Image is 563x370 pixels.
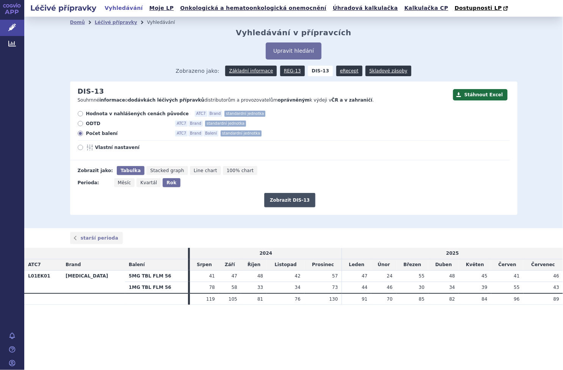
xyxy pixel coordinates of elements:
a: eRecept [336,66,362,76]
span: Brand [66,262,81,267]
strong: informace [99,97,125,103]
div: Perioda: [78,178,110,187]
button: Zobrazit DIS-13 [264,193,315,207]
a: Skladové zásoby [365,66,411,76]
span: 47 [232,273,237,279]
span: 47 [362,273,367,279]
span: ATC7 [175,130,188,136]
td: Září [219,259,241,271]
span: 48 [257,273,263,279]
p: Souhrnné o distributorům a provozovatelům k výdeji v . [78,97,449,103]
span: Brand [208,111,223,117]
span: Balení [204,130,218,136]
button: Upravit hledání [266,42,321,60]
a: Základní informace [225,66,277,76]
h2: Vyhledávání v přípravcích [236,28,351,37]
span: Kvartál [140,180,157,185]
span: 33 [257,285,263,290]
h2: Léčivé přípravky [24,3,102,13]
span: Počet balení [86,130,169,136]
a: REG-13 [280,66,305,76]
a: Moje LP [147,3,176,13]
td: Květen [459,259,491,271]
span: 43 [554,285,559,290]
span: 85 [419,296,425,302]
span: Balení [129,262,145,267]
span: standardní jednotka [224,111,265,117]
span: 100% chart [227,168,254,173]
a: Onkologická a hematoonkologická onemocnění [178,3,329,13]
strong: oprávněným [278,97,310,103]
a: Úhradová kalkulačka [331,3,400,13]
span: 39 [481,285,487,290]
span: Rok [166,180,176,185]
span: 44 [362,285,367,290]
td: Červen [491,259,524,271]
span: Dostupnosti LP [455,5,502,11]
span: Zobrazeno jako: [176,66,220,76]
span: 41 [514,273,519,279]
a: Dostupnosti LP [452,3,512,14]
span: 73 [332,285,338,290]
td: Srpen [190,259,218,271]
span: 105 [229,296,237,302]
strong: ČR a v zahraničí [331,97,372,103]
td: 2024 [190,248,342,259]
td: Červenec [524,259,563,271]
span: 45 [481,273,487,279]
span: 96 [514,296,519,302]
a: starší perioda [70,232,123,244]
a: Vyhledávání [102,3,145,13]
span: 58 [232,285,237,290]
a: Domů [70,20,85,25]
span: 48 [449,273,455,279]
span: 34 [449,285,455,290]
td: Prosinec [304,259,342,271]
span: Stacked graph [150,168,184,173]
span: Brand [188,130,203,136]
a: Kalkulačka CP [402,3,451,13]
span: standardní jednotka [205,121,246,127]
span: 57 [332,273,338,279]
span: ATC7 [175,121,188,127]
td: Únor [371,259,396,271]
span: Vlastní nastavení [95,144,179,151]
span: ODTD [86,121,169,127]
th: [MEDICAL_DATA] [62,270,125,293]
td: 2025 [342,248,563,259]
span: Brand [188,121,203,127]
span: ATC7 [195,111,207,117]
th: L01EK01 [24,270,62,293]
span: 70 [387,296,392,302]
span: standardní jednotka [221,130,262,136]
span: 46 [387,285,392,290]
th: 1MG TBL FLM 56 [125,282,188,293]
th: 5MG TBL FLM 56 [125,270,188,282]
span: Hodnota v nahlášených cenách původce [86,111,189,117]
span: 78 [209,285,215,290]
span: 130 [329,296,338,302]
h2: DIS-13 [78,87,104,96]
span: 24 [387,273,392,279]
span: 55 [419,273,425,279]
td: Březen [397,259,428,271]
span: Line chart [194,168,217,173]
span: 91 [362,296,367,302]
td: Duben [428,259,459,271]
strong: dodávkách léčivých přípravků [128,97,204,103]
span: 82 [449,296,455,302]
span: Tabulka [121,168,141,173]
span: 84 [481,296,487,302]
div: Zobrazit jako: [78,166,113,175]
span: 34 [295,285,301,290]
span: 81 [257,296,263,302]
td: Leden [342,259,372,271]
span: 55 [514,285,519,290]
span: 89 [554,296,559,302]
td: Listopad [267,259,304,271]
strong: DIS-13 [308,66,333,76]
span: 119 [206,296,215,302]
span: Měsíc [118,180,131,185]
li: Vyhledávání [147,17,185,28]
button: Stáhnout Excel [453,89,508,100]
